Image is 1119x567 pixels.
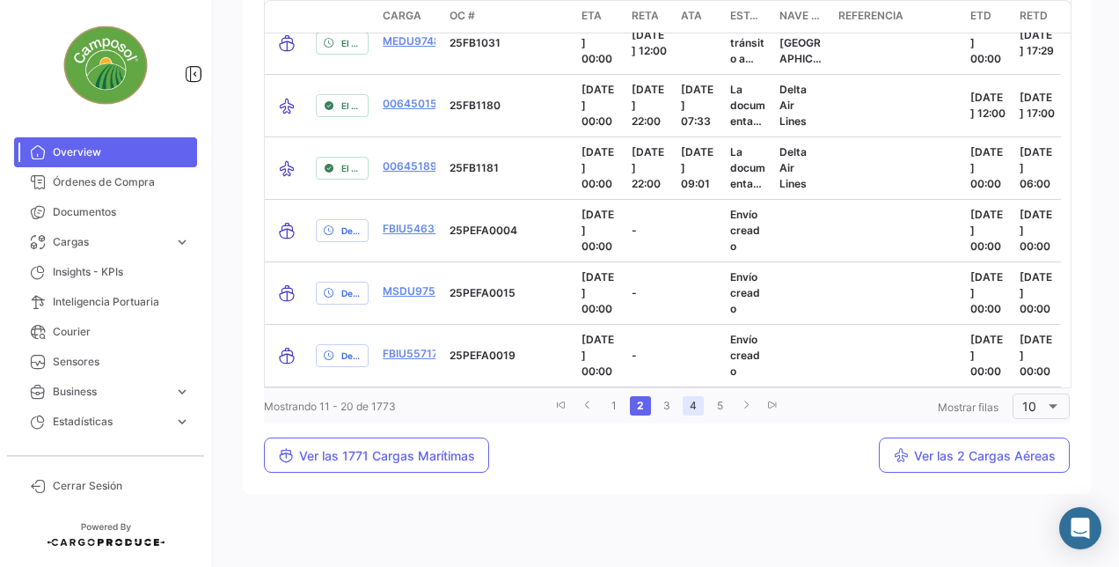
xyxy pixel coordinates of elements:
[264,438,489,473] button: Ver las 1771 Cargas Marítimas
[53,384,167,400] span: Business
[680,391,706,421] li: page 4
[14,257,197,287] a: Insights - KPIs
[970,20,1003,65] span: [DATE] 00:00
[53,144,190,160] span: Overview
[625,1,674,33] datatable-header-cell: RETA
[53,324,190,340] span: Courier
[14,317,197,347] a: Courier
[14,167,197,197] a: Órdenes de Compra
[577,396,598,416] a: go to previous page
[735,396,757,416] a: go to next page
[730,208,760,253] span: Envío creado
[601,391,627,421] li: page 1
[53,294,190,310] span: Inteligencia Portuaria
[383,346,451,362] a: FBIU5571720
[779,82,823,129] p: Delta Air Lines
[1059,507,1101,549] div: Abrir Intercom Messenger
[341,224,361,238] span: Determinando el riesgo ...
[341,349,361,363] span: Determinando el riesgo ...
[630,396,651,416] a: 2
[383,221,454,237] a: FBIU5463726
[53,354,190,370] span: Sensores
[681,8,702,24] span: ATA
[551,396,572,416] a: go to first page
[723,1,772,33] datatable-header-cell: Estado
[581,270,614,315] span: [DATE] 00:00
[450,8,475,24] span: OC #
[709,396,730,416] a: 5
[53,204,190,220] span: Documentos
[14,197,197,227] a: Documentos
[581,83,614,128] span: [DATE] 00:00
[581,145,614,190] span: [DATE] 00:00
[831,1,963,33] datatable-header-cell: Referencia
[730,145,765,254] span: La documentación ha sido entregada
[174,234,190,250] span: expand_more
[681,145,713,190] span: [DATE] 09:01
[1020,8,1048,24] span: RETD
[53,234,167,250] span: Cargas
[14,287,197,317] a: Inteligencia Portuaria
[383,96,458,112] a: 00645015596
[581,333,614,378] span: [DATE] 00:00
[450,98,567,114] p: 25FB1180
[674,1,723,33] datatable-header-cell: ATA
[574,1,624,33] datatable-header-cell: ETA
[681,83,713,128] span: [DATE] 07:33
[174,414,190,430] span: expand_more
[450,348,567,364] p: 25PEFA0019
[1013,1,1062,33] datatable-header-cell: RETD
[779,144,823,192] p: Delta Air Lines
[963,1,1013,33] datatable-header-cell: ETD
[762,396,783,416] a: go to last page
[341,161,361,175] span: El envío ha llegado.
[938,401,998,414] span: Mostrar filas
[383,158,455,174] a: 00645189771
[450,285,567,301] p: 25PEFA0015
[838,8,903,24] span: Referencia
[383,283,463,299] a: MSDU9750876
[632,349,637,362] span: -
[970,333,1003,378] span: [DATE] 00:00
[53,478,190,494] span: Cerrar Sesión
[341,99,361,113] span: El envío ha llegado.
[970,145,1003,190] span: [DATE] 00:00
[683,396,704,416] a: 4
[772,1,830,33] datatable-header-cell: Nave actual
[879,438,1070,473] button: Ver las 2 Cargas Aéreas
[264,400,396,413] span: Mostrando 11 - 20 de 1773
[450,223,567,239] p: 25PEFA0004
[442,1,574,33] datatable-header-cell: OC #
[627,391,654,421] li: page 2
[970,270,1003,315] span: [DATE] 00:00
[632,83,664,128] span: [DATE] 22:00
[779,8,823,24] span: Nave actual
[278,448,475,463] span: Ver las 1771 Cargas Marítimas
[309,1,376,33] datatable-header-cell: delayStatus
[730,333,760,378] span: Envío creado
[1020,145,1052,190] span: [DATE] 06:00
[1022,399,1036,414] span: 10
[1020,208,1052,253] span: [DATE] 00:00
[383,8,421,24] span: Carga
[632,8,659,24] span: RETA
[450,160,567,176] p: 25FB1181
[730,8,765,24] span: Estado
[383,33,460,49] a: MEDU9748207
[581,20,614,65] span: [DATE] 00:00
[581,208,614,253] span: [DATE] 00:00
[970,91,1006,120] span: [DATE] 12:00
[14,347,197,377] a: Sensores
[14,137,197,167] a: Overview
[1020,333,1052,378] span: [DATE] 00:00
[174,384,190,400] span: expand_more
[53,414,167,430] span: Estadísticas
[53,264,190,280] span: Insights - KPIs
[632,286,637,299] span: -
[730,83,765,191] span: La documentación ha sido entregada
[1020,270,1052,315] span: [DATE] 00:00
[656,396,677,416] a: 3
[632,224,637,237] span: -
[265,1,309,33] datatable-header-cell: transportMode
[730,270,760,315] span: Envío creado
